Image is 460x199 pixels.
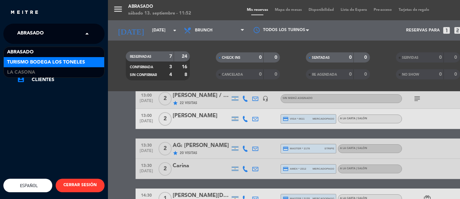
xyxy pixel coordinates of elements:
span: La Casona [7,69,35,76]
i: account_box [17,75,25,83]
a: Clientes [17,76,105,84]
img: MEITRE [10,10,39,15]
span: Abrasado [17,27,44,41]
span: Abrasado [7,48,34,56]
span: Español [18,183,38,188]
span: Turismo Bodega Los Toneles [7,58,85,66]
button: CERRAR SESIÓN [56,179,105,192]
